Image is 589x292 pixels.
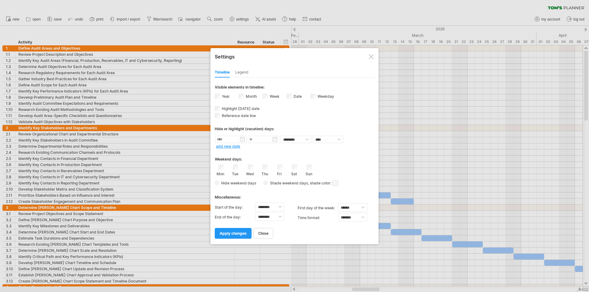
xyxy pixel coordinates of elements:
label: Mon [217,170,224,176]
div: Visible elements in timeline: [215,85,374,91]
a: apply changes [215,228,252,239]
label: Fri [275,170,283,176]
label: Date [292,94,302,99]
label: Week [268,94,279,99]
div: Timeline [215,68,230,78]
label: Start of the day: [215,203,255,212]
span: apply changes [220,231,247,236]
span: Reference date line [221,113,256,118]
label: first day of the week: [298,203,338,213]
a: add new date [216,144,240,149]
div: Miscellaneous: [215,189,374,201]
div: Settings [215,51,374,62]
span: Highlight [DATE] date [221,106,260,111]
label: Thu [261,170,268,176]
span: Hide weekend days [219,181,256,185]
div: Legend [235,68,248,78]
span: click here to change the shade color [332,180,338,186]
a: close [253,228,273,239]
label: Sun [305,170,313,176]
label: Wed [246,170,254,176]
label: Year [221,94,230,99]
div: Hide or highlight (vacation) days: [215,127,374,131]
label: Month [244,94,257,99]
label: Time format: [298,213,338,223]
span: , shade color: [308,180,338,187]
label: End of the day: [215,212,255,222]
label: Sat [290,170,298,176]
span: Shade weekend days [268,181,308,185]
span: close [258,231,268,236]
label: Tue [231,170,239,176]
label: Weekday [316,94,334,99]
div: Weekend days: [215,151,374,163]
